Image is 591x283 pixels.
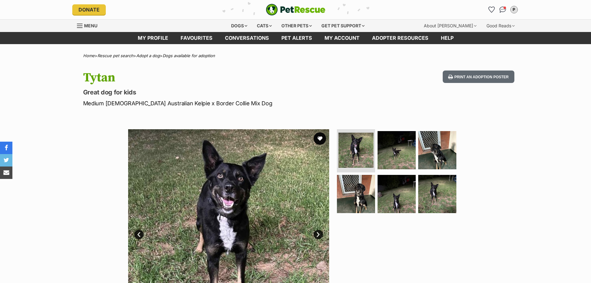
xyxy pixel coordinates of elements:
div: Good Reads [482,20,519,32]
a: Favourites [174,32,219,44]
p: Great dog for kids [83,88,346,97]
a: Adopter resources [366,32,435,44]
div: Other pets [277,20,316,32]
a: Donate [72,4,106,15]
a: Favourites [487,5,497,15]
img: Photo of Tytan [378,131,416,169]
img: Photo of Tytan [337,175,375,213]
a: Adopt a dog [136,53,160,58]
img: Photo of Tytan [418,131,456,169]
a: My account [318,32,366,44]
div: About [PERSON_NAME] [419,20,481,32]
img: logo-e224e6f780fb5917bec1dbf3a21bbac754714ae5b6737aabdf751b685950b380.svg [266,4,325,16]
a: My profile [132,32,174,44]
a: Prev [134,230,144,239]
a: Help [435,32,460,44]
button: Print an adoption poster [443,71,514,83]
button: My account [509,5,519,15]
a: Conversations [498,5,508,15]
img: Photo of Tytan [338,133,374,168]
button: favourite [314,132,326,145]
a: Pet alerts [275,32,318,44]
p: Medium [DEMOGRAPHIC_DATA] Australian Kelpie x Border Collie Mix Dog [83,99,346,107]
span: Menu [84,23,97,28]
a: Home [83,53,95,58]
a: conversations [219,32,275,44]
div: P [511,7,517,13]
div: Dogs [227,20,252,32]
a: Dogs available for adoption [163,53,215,58]
a: PetRescue [266,4,325,16]
ul: Account quick links [487,5,519,15]
img: Photo of Tytan [418,175,456,213]
div: Cats [253,20,276,32]
img: chat-41dd97257d64d25036548639549fe6c8038ab92f7586957e7f3b1b290dea8141.svg [499,7,506,13]
div: Get pet support [317,20,369,32]
div: > > > [68,53,524,58]
a: Menu [77,20,102,31]
h1: Tytan [83,71,346,85]
a: Next [314,230,323,239]
a: Rescue pet search [97,53,133,58]
img: Photo of Tytan [378,175,416,213]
